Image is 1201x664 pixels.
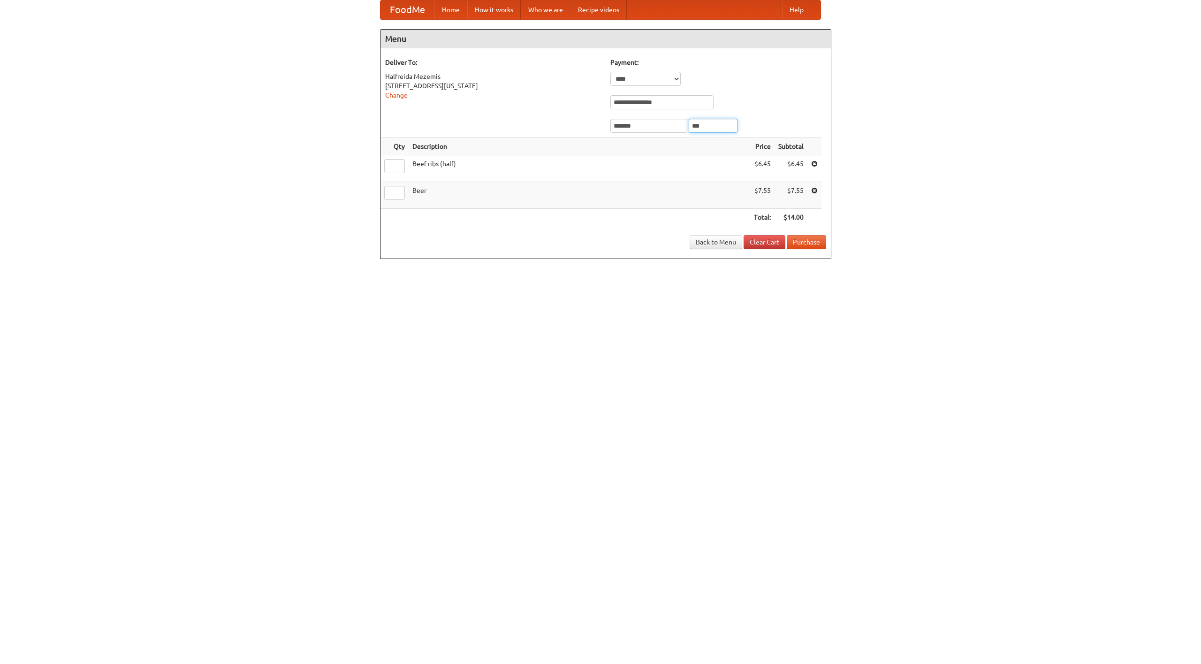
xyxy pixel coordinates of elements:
[467,0,521,19] a: How it works
[385,92,408,99] a: Change
[385,81,601,91] div: [STREET_ADDRESS][US_STATE]
[782,0,811,19] a: Help
[409,138,750,155] th: Description
[787,235,826,249] button: Purchase
[750,155,775,182] td: $6.45
[380,138,409,155] th: Qty
[775,155,807,182] td: $6.45
[570,0,627,19] a: Recipe videos
[750,182,775,209] td: $7.55
[434,0,467,19] a: Home
[690,235,742,249] a: Back to Menu
[385,58,601,67] h5: Deliver To:
[775,138,807,155] th: Subtotal
[744,235,785,249] a: Clear Cart
[521,0,570,19] a: Who we are
[409,182,750,209] td: Beer
[775,209,807,226] th: $14.00
[380,30,831,48] h4: Menu
[380,0,434,19] a: FoodMe
[610,58,826,67] h5: Payment:
[409,155,750,182] td: Beef ribs (half)
[750,138,775,155] th: Price
[750,209,775,226] th: Total:
[385,72,601,81] div: Halfreida Mezemis
[775,182,807,209] td: $7.55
